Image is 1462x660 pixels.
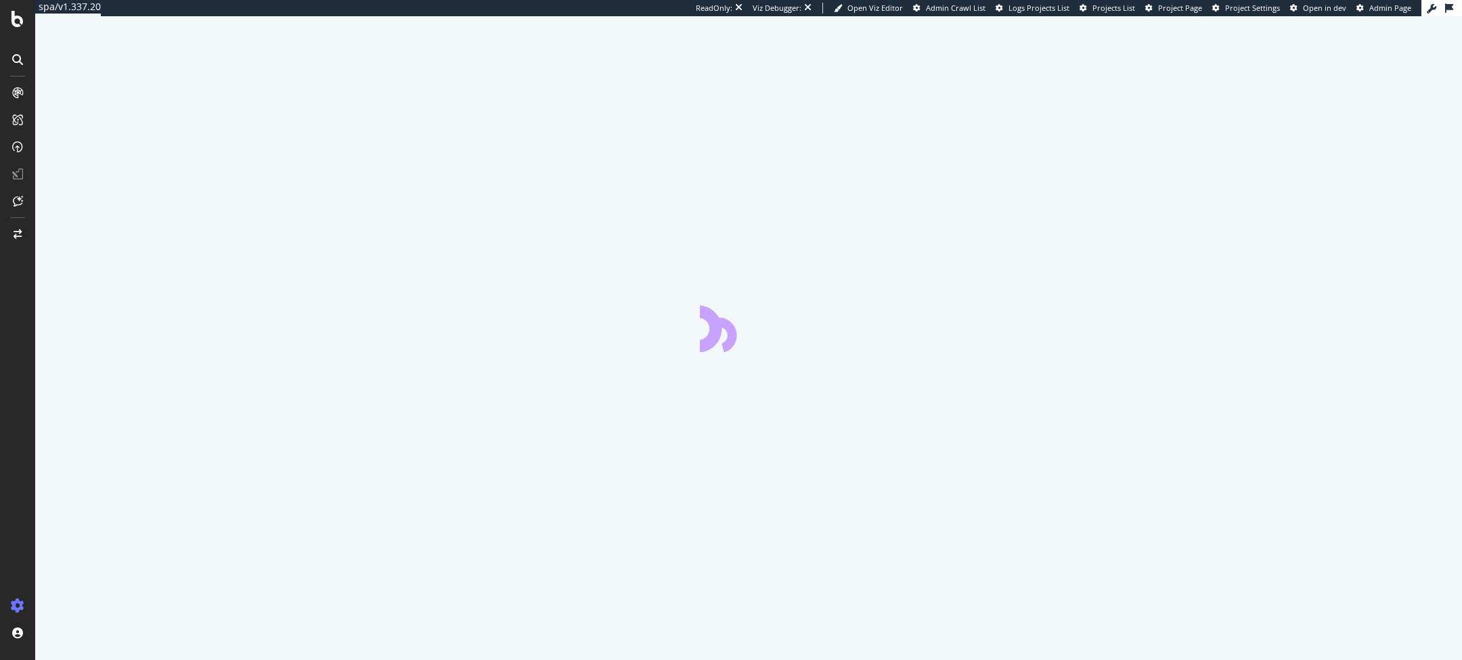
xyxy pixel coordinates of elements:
span: Admin Crawl List [926,3,985,13]
div: Viz Debugger: [753,3,801,14]
a: Open in dev [1290,3,1346,14]
span: Project Page [1158,3,1202,13]
div: ReadOnly: [696,3,732,14]
span: Open Viz Editor [847,3,903,13]
span: Admin Page [1369,3,1411,13]
span: Open in dev [1303,3,1346,13]
a: Open Viz Editor [834,3,903,14]
a: Project Settings [1212,3,1280,14]
span: Projects List [1092,3,1135,13]
a: Admin Crawl List [913,3,985,14]
span: Project Settings [1225,3,1280,13]
a: Project Page [1145,3,1202,14]
a: Projects List [1080,3,1135,14]
a: Logs Projects List [996,3,1069,14]
span: Logs Projects List [1009,3,1069,13]
a: Admin Page [1356,3,1411,14]
div: animation [700,303,797,352]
